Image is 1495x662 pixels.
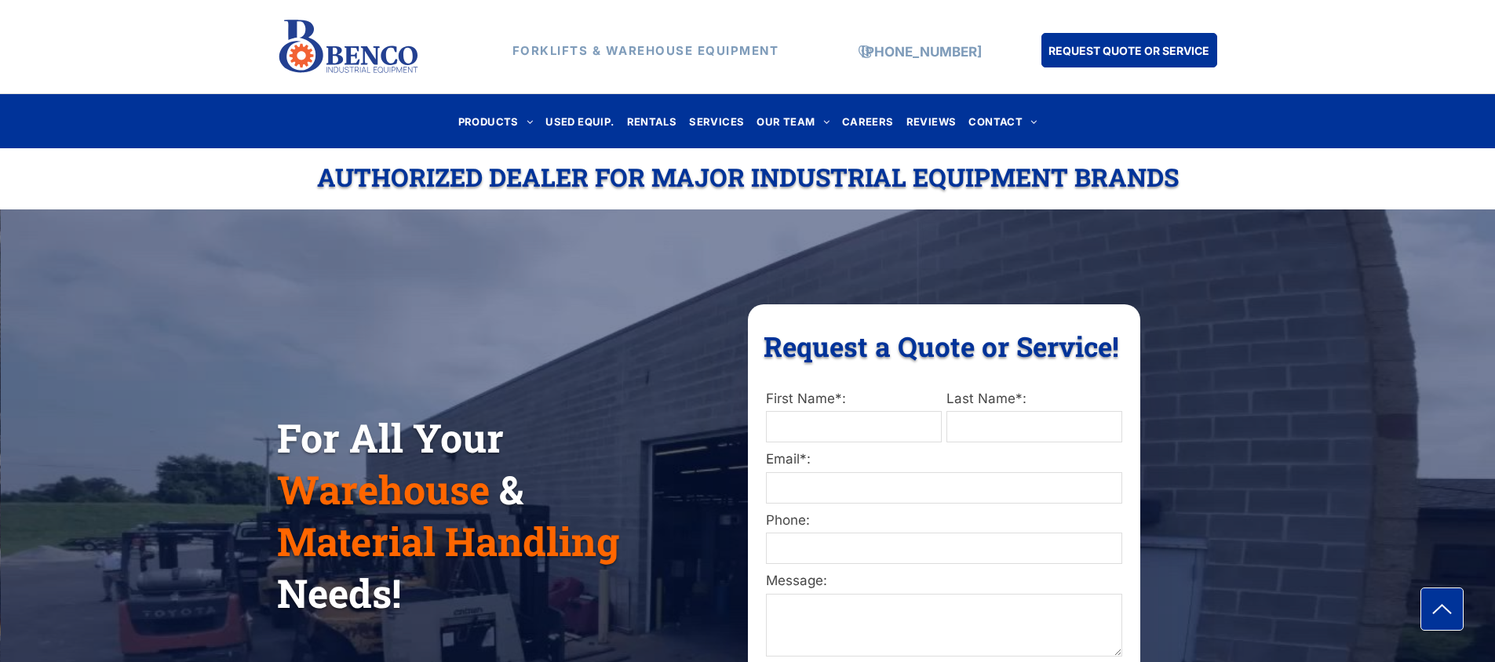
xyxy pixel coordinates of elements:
[750,111,836,132] a: OUR TEAM
[766,449,1122,470] label: Email*:
[277,412,504,464] span: For All Your
[1041,33,1217,67] a: REQUEST QUOTE OR SERVICE
[277,515,619,567] span: Material Handling
[277,567,401,619] span: Needs!
[766,389,942,409] label: First Name*:
[499,464,523,515] span: &
[277,464,490,515] span: Warehouse
[621,111,684,132] a: RENTALS
[512,43,779,58] strong: FORKLIFTS & WAREHOUSE EQUIPMENT
[861,44,982,60] a: [PHONE_NUMBER]
[1048,36,1209,65] span: REQUEST QUOTE OR SERVICE
[452,111,540,132] a: PRODUCTS
[539,111,620,132] a: USED EQUIP.
[766,511,1122,531] label: Phone:
[946,389,1122,409] label: Last Name*:
[764,328,1119,364] span: Request a Quote or Service!
[317,160,1179,194] span: Authorized Dealer For Major Industrial Equipment Brands
[766,571,1122,591] label: Message:
[900,111,963,132] a: REVIEWS
[962,111,1043,132] a: CONTACT
[683,111,750,132] a: SERVICES
[836,111,900,132] a: CAREERS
